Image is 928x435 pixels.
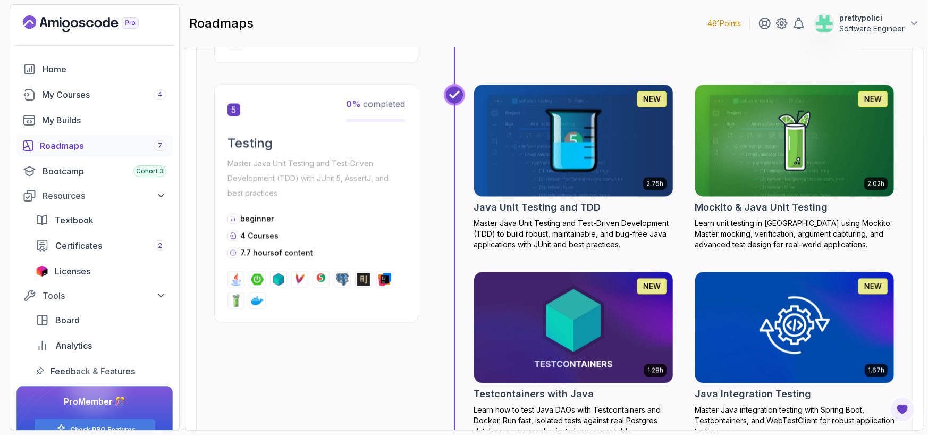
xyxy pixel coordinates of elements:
[814,13,834,34] img: user profile image
[695,387,811,401] h2: Java Integration Testing
[474,272,673,383] img: Testcontainers with Java card
[346,98,361,109] span: 0 %
[16,84,173,105] a: courses
[474,200,601,215] h2: Java Unit Testing and TDD
[839,23,905,34] p: Software Engineer
[646,179,663,188] p: 2.75h
[16,110,173,131] a: builds
[70,425,136,434] a: Check PRO Features
[647,366,663,374] p: 1.28h
[16,161,173,182] a: bootcamp
[867,179,884,188] p: 2.02h
[336,273,349,286] img: postgres logo
[43,63,166,76] div: Home
[158,141,162,150] span: 7
[695,200,828,215] h2: Mockito & Java Unit Testing
[50,365,135,378] span: Feedback & Features
[864,281,882,291] p: NEW
[272,273,285,286] img: testcontainers logo
[890,397,915,422] button: Open Feedback Button
[16,58,173,80] a: home
[55,265,90,278] span: Licenses
[55,314,80,327] span: Board
[251,294,264,307] img: docker logo
[189,15,254,32] h2: roadmaps
[227,103,240,116] span: 5
[474,218,673,250] p: Master Java Unit Testing and Test-Driven Development (TDD) to build robust, maintainable, and bug...
[43,189,166,202] div: Resources
[643,281,661,291] p: NEW
[230,294,242,307] img: mockito logo
[29,261,173,282] a: licenses
[230,273,242,286] img: java logo
[23,15,163,32] a: Landing page
[346,98,405,109] span: completed
[36,266,48,277] img: jetbrains icon
[55,214,94,227] span: Textbook
[42,88,166,101] div: My Courses
[40,139,166,152] div: Roadmaps
[16,286,173,305] button: Tools
[695,84,895,250] a: Mockito & Java Unit Testing card2.02hNEWMockito & Java Unit TestingLearn unit testing in [GEOGRAP...
[158,241,162,250] span: 2
[315,273,327,286] img: junit logo
[293,273,306,286] img: maven logo
[16,186,173,205] button: Resources
[707,18,741,29] p: 481 Points
[814,13,919,34] button: user profile imageprettypoliciSoftware Engineer
[240,231,279,240] span: 4 Courses
[868,366,884,374] p: 1.67h
[357,273,370,286] img: assertj logo
[839,13,905,23] p: prettypolici
[864,94,882,104] p: NEW
[240,213,274,224] p: beginner
[474,387,594,401] h2: Testcontainers with Java
[43,165,166,178] div: Bootcamp
[227,135,405,152] h2: Testing
[43,289,166,302] div: Tools
[643,94,661,104] p: NEW
[378,273,391,286] img: intellij logo
[29,235,173,256] a: certificates
[240,247,313,258] p: 7.7 hours of content
[29,361,173,382] a: feedback
[136,167,164,175] span: Cohort 3
[29,210,173,231] a: textbook
[16,135,173,156] a: roadmaps
[55,339,92,352] span: Analytics
[55,239,102,252] span: Certificates
[29,335,173,356] a: analytics
[474,84,673,250] a: Java Unit Testing and TDD card2.75hNEWJava Unit Testing and TDDMaster Java Unit Testing and Test-...
[251,273,264,286] img: spring-boot logo
[29,309,173,331] a: board
[695,218,895,250] p: Learn unit testing in [GEOGRAPHIC_DATA] using Mockito. Master mocking, verification, argument cap...
[158,90,162,99] span: 4
[42,114,166,127] div: My Builds
[474,85,673,196] img: Java Unit Testing and TDD card
[695,85,894,196] img: Mockito & Java Unit Testing card
[227,156,405,200] p: Master Java Unit Testing and Test-Driven Development (TDD) with JUnit 5, AssertJ, and best practices
[695,272,894,383] img: Java Integration Testing card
